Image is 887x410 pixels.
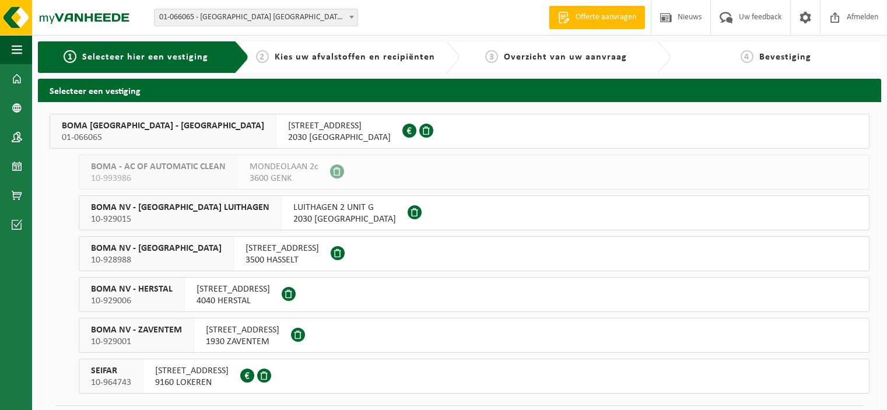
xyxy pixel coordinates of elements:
a: Offerte aanvragen [549,6,645,29]
span: 1930 ZAVENTEM [206,336,279,348]
span: 3500 HASSELT [246,254,319,266]
span: 10-929001 [91,336,182,348]
span: 2030 [GEOGRAPHIC_DATA] [293,213,396,225]
span: 9160 LOKEREN [155,377,229,388]
h2: Selecteer een vestiging [38,79,881,101]
span: BOMA - AC OF AUTOMATIC CLEAN [91,161,226,173]
span: SEIFAR [91,365,131,377]
button: BOMA NV - ZAVENTEM 10-929001 [STREET_ADDRESS]1930 ZAVENTEM [79,318,870,353]
span: Bevestiging [759,52,811,62]
button: SEIFAR 10-964743 [STREET_ADDRESS]9160 LOKEREN [79,359,870,394]
span: 10-993986 [91,173,226,184]
span: BOMA [GEOGRAPHIC_DATA] - [GEOGRAPHIC_DATA] [62,120,264,132]
span: LUITHAGEN 2 UNIT G [293,202,396,213]
span: 01-066065 - BOMA NV - ANTWERPEN NOORDERLAAN - ANTWERPEN [155,9,357,26]
iframe: chat widget [6,384,195,410]
span: 3 [485,50,498,63]
span: 10-928988 [91,254,222,266]
span: 4040 HERSTAL [197,295,270,307]
span: Overzicht van uw aanvraag [504,52,627,62]
span: BOMA NV - [GEOGRAPHIC_DATA] [91,243,222,254]
span: [STREET_ADDRESS] [206,324,279,336]
span: [STREET_ADDRESS] [155,365,229,377]
span: Kies uw afvalstoffen en recipiënten [275,52,435,62]
span: Selecteer hier een vestiging [82,52,208,62]
span: 1 [64,50,76,63]
span: BOMA NV - [GEOGRAPHIC_DATA] LUITHAGEN [91,202,269,213]
span: BOMA NV - HERSTAL [91,283,173,295]
span: [STREET_ADDRESS] [246,243,319,254]
span: 10-929006 [91,295,173,307]
button: BOMA NV - HERSTAL 10-929006 [STREET_ADDRESS]4040 HERSTAL [79,277,870,312]
span: 2030 [GEOGRAPHIC_DATA] [288,132,391,143]
span: 01-066065 [62,132,264,143]
button: BOMA NV - [GEOGRAPHIC_DATA] 10-928988 [STREET_ADDRESS]3500 HASSELT [79,236,870,271]
span: BOMA NV - ZAVENTEM [91,324,182,336]
button: BOMA NV - [GEOGRAPHIC_DATA] LUITHAGEN 10-929015 LUITHAGEN 2 UNIT G2030 [GEOGRAPHIC_DATA] [79,195,870,230]
span: MONDEOLAAN 2c [250,161,318,173]
span: 10-964743 [91,377,131,388]
span: 4 [741,50,753,63]
span: Offerte aanvragen [573,12,639,23]
span: 10-929015 [91,213,269,225]
span: 2 [256,50,269,63]
span: 01-066065 - BOMA NV - ANTWERPEN NOORDERLAAN - ANTWERPEN [154,9,358,26]
span: [STREET_ADDRESS] [288,120,391,132]
span: [STREET_ADDRESS] [197,283,270,295]
button: BOMA [GEOGRAPHIC_DATA] - [GEOGRAPHIC_DATA] 01-066065 [STREET_ADDRESS]2030 [GEOGRAPHIC_DATA] [50,114,870,149]
span: 3600 GENK [250,173,318,184]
